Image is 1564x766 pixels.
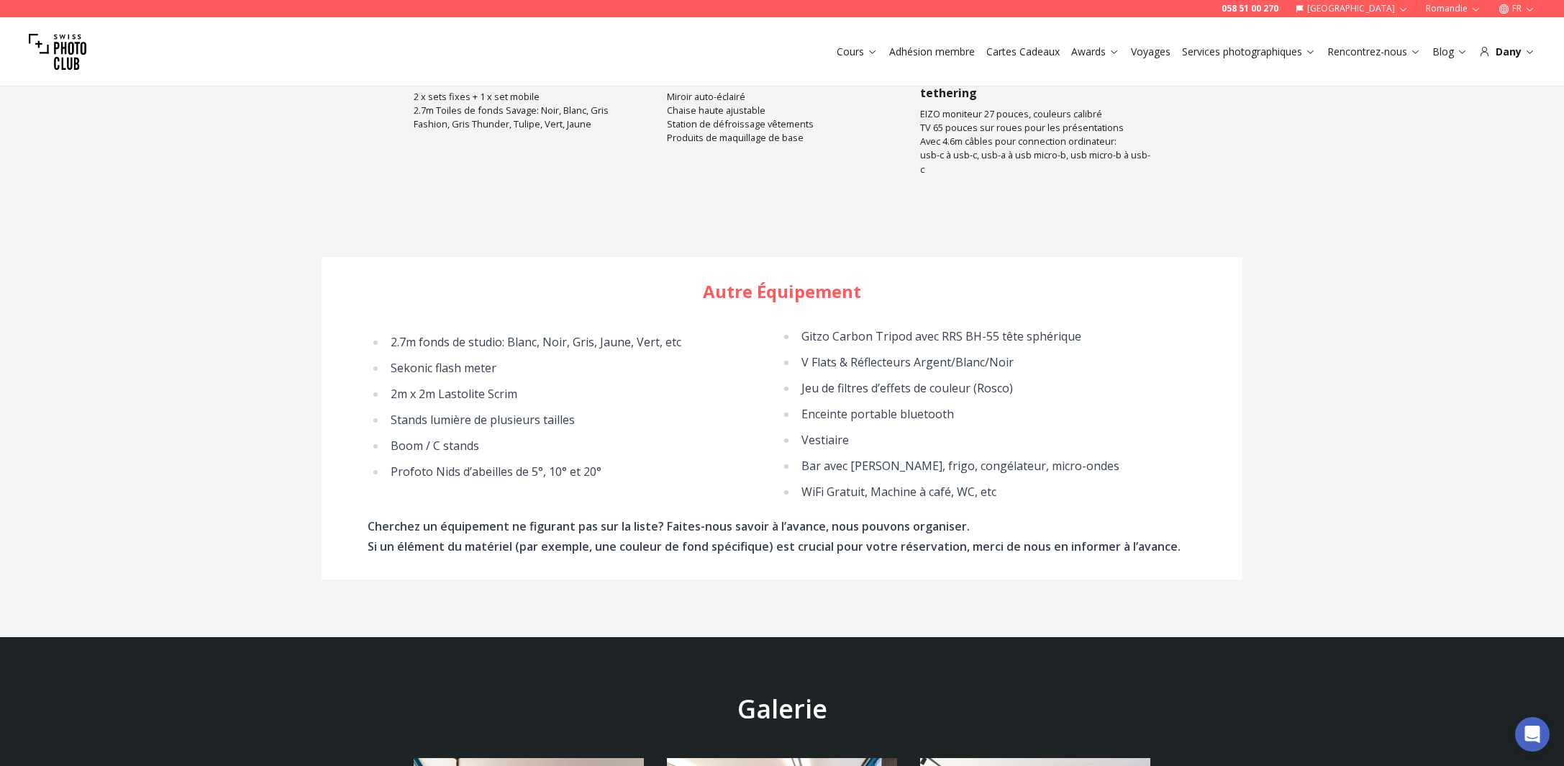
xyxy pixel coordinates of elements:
li: Bar avec [PERSON_NAME], frigo, congélateur, micro-ondes [797,456,1196,476]
button: Blog [1427,42,1473,62]
button: Awards [1065,42,1125,62]
div: Dany [1479,45,1535,59]
button: Cartes Cadeaux [981,42,1065,62]
button: Voyages [1125,42,1176,62]
li: 2m x 2m Lastolite Scrim [386,384,786,404]
li: 2.7m fonds de studio: Blanc, Noir, Gris, Jaune, Vert, etc [386,332,786,352]
li: WiFi Gratuit, Machine à café, WC, etc [797,482,1196,502]
img: Swiss photo club [29,23,86,81]
li: Boom / C stands [386,436,786,456]
button: Services photographiques [1176,42,1322,62]
div: 2 x sets fixes + 1 x set mobile 2.7m Toiles de fonds Savage: Noir, Blanc, Gris Fashion, Gris Thun... [414,90,644,132]
a: Services photographiques [1182,45,1316,59]
a: Blog [1432,45,1468,59]
li: Sekonic flash meter [386,358,786,378]
a: Voyages [1131,45,1170,59]
a: Cours [837,45,878,59]
h2: Galerie [737,695,827,724]
a: 058 51 00 270 [1222,3,1278,14]
div: Open Intercom Messenger [1515,717,1550,752]
li: Jeu de filtres d’effets de couleur (Rosco) [797,378,1196,398]
button: Rencontrez-nous [1322,42,1427,62]
li: V Flats & Réflecteurs Argent/Blanc/Noir [797,352,1196,372]
a: Rencontrez-nous [1327,45,1421,59]
li: Vestiaire [797,430,1196,450]
h3: Autre Équipement [368,280,1196,303]
button: Cours [831,42,883,62]
li: Gitzo Carbon Tripod avec RRS BH-55 tête sphérique [797,326,1196,346]
li: Profoto Nids d’abeilles de 5°, 10° et 20° [386,461,786,482]
li: Stands lumière de plusieurs tailles [386,410,786,430]
div: Miroir auto-éclairé Chaise haute ajustable Station de défroissage vêtements Produits de maquillag... [667,90,897,145]
a: Cartes Cadeaux [986,45,1060,59]
div: EIZO moniteur 27 pouces, couleurs calibré TV 65 pouces sur roues pour les présentations Avec 4.6m... [920,107,1150,176]
a: Adhésion membre [889,45,975,59]
li: Enceinte portable bluetooth [797,404,1196,424]
a: Awards [1071,45,1119,59]
div: Cherchez un équipement ne figurant pas sur la liste? Faites-nous savoir à l’avance, nous pouvons ... [368,516,1196,557]
button: Adhésion membre [883,42,981,62]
